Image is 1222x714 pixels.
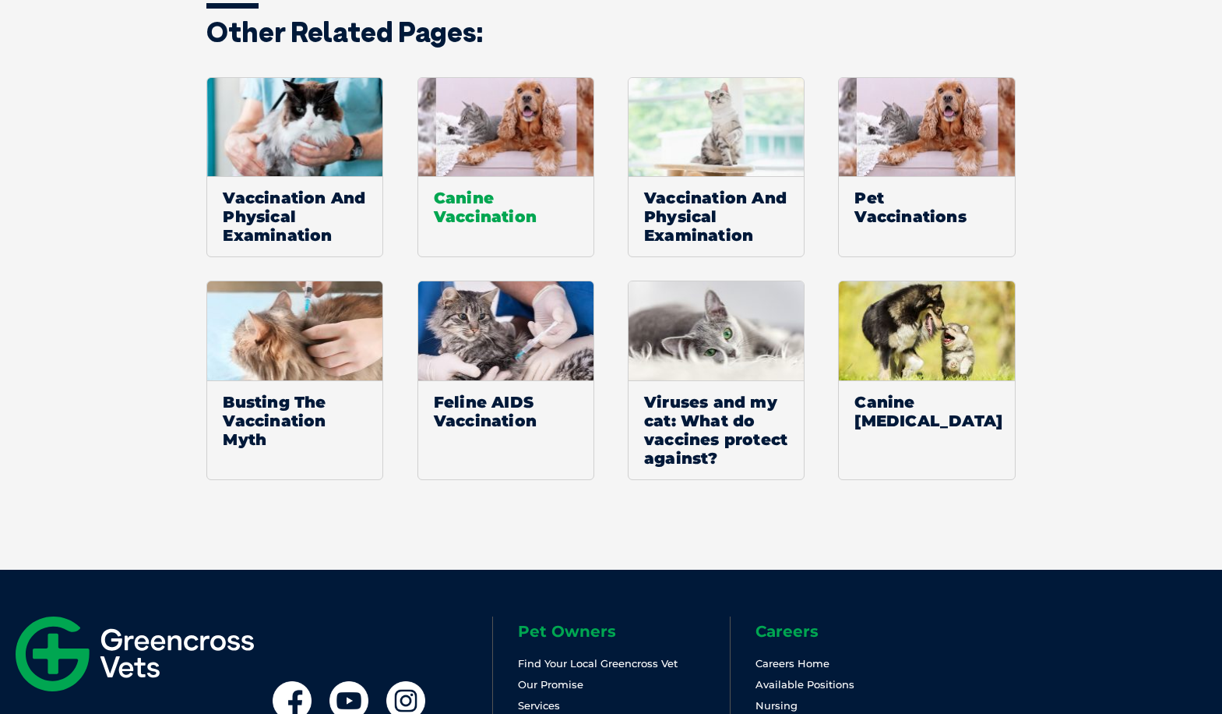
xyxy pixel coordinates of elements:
[628,77,805,258] a: Vaccination And Physical Examination
[206,281,383,480] a: Busting The Vaccination Myth
[207,176,382,256] span: Vaccination And Physical Examination
[628,281,805,480] a: Viruses and my cat: What do vaccines protect against?
[518,678,583,691] a: Our Promise
[418,281,593,380] img: Kitten Vaccinations
[838,77,1015,258] a: Pet Vaccinations
[418,176,593,238] span: Canine Vaccination
[518,657,678,670] a: Find Your Local Greencross Vet
[839,380,1014,442] span: Canine [MEDICAL_DATA]
[518,699,560,712] a: Services
[417,77,594,258] a: Canine Vaccination
[755,624,968,639] h6: Careers
[518,624,731,639] h6: Pet Owners
[207,380,382,461] span: Busting The Vaccination Myth
[629,281,804,380] img: Cat dental check
[629,176,804,256] span: Vaccination And Physical Examination
[839,176,1014,238] span: Pet Vaccinations
[417,281,594,480] a: Feline AIDS Vaccination
[755,657,829,670] a: Careers Home
[838,281,1015,480] a: Default ThumbnailCanine [MEDICAL_DATA]
[839,281,1015,380] img: Default Thumbnail
[418,380,593,442] span: Feline AIDS Vaccination
[206,18,1016,46] h3: Other related pages:
[629,380,804,479] span: Viruses and my cat: What do vaccines protect against?
[755,699,798,712] a: Nursing
[206,77,383,258] a: Vaccination And Physical Examination
[755,678,854,691] a: Available Positions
